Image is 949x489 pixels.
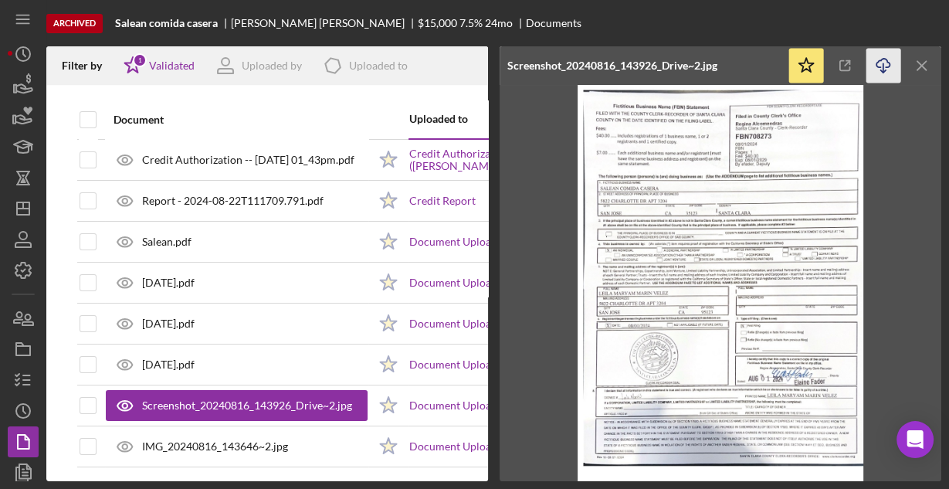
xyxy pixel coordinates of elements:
[507,59,717,72] div: Screenshot_20240816_143926_Drive~2.jpg
[142,236,191,248] div: Salean.pdf
[149,59,195,72] div: Validated
[133,53,147,67] div: 1
[46,14,103,33] div: Archived
[409,113,506,125] div: Uploaded to
[142,318,195,330] div: [DATE].pdf
[142,440,288,453] div: IMG_20240816_143646~2.jpg
[459,17,483,29] div: 7.5 %
[526,17,581,29] div: Documents
[409,358,591,371] a: Document Upload ([PERSON_NAME])
[409,399,591,412] a: Document Upload ([PERSON_NAME])
[418,17,457,29] div: $15,000
[409,236,591,248] a: Document Upload ([PERSON_NAME])
[62,59,114,72] div: Filter by
[409,148,602,172] a: Credit Authorization ([PERSON_NAME])
[242,59,302,72] div: Uploaded by
[142,154,354,166] div: Credit Authorization -- [DATE] 01_43pm.pdf
[409,277,591,289] a: Document Upload ([PERSON_NAME])
[142,399,352,412] div: Screenshot_20240816_143926_Drive~2.jpg
[485,17,513,29] div: 24 mo
[142,358,195,371] div: [DATE].pdf
[500,85,941,481] img: Preview
[349,59,408,72] div: Uploaded to
[142,277,195,289] div: [DATE].pdf
[114,114,368,126] div: Document
[409,318,591,330] a: Document Upload ([PERSON_NAME])
[142,195,324,207] div: Report - 2024-08-22T111709.791.pdf
[115,17,218,29] b: Salean comida casera
[231,17,418,29] div: [PERSON_NAME] [PERSON_NAME]
[409,440,591,453] a: Document Upload ([PERSON_NAME])
[409,195,476,207] a: Credit Report
[896,421,934,458] div: Open Intercom Messenger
